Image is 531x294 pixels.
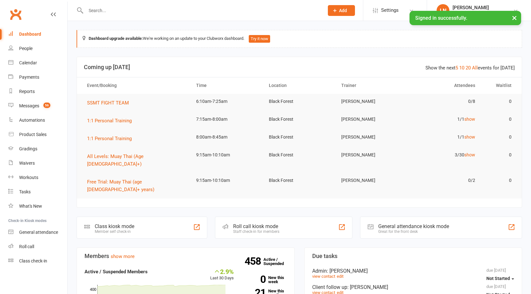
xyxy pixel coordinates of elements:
[337,274,343,279] a: edit
[111,254,135,259] a: show more
[336,147,408,162] td: [PERSON_NAME]
[339,8,347,13] span: Add
[8,113,67,127] a: Automations
[453,11,513,16] div: Southside Muay Thai & Fitness
[472,65,478,71] a: All
[336,77,408,94] th: Trainer
[210,268,234,282] div: Last 30 Days
[8,254,67,268] a: Class kiosk mode
[464,152,475,157] a: show
[481,173,517,188] td: 0
[89,36,143,41] strong: Dashboard upgrade available:
[77,30,522,48] div: We're working on an update to your Clubworx dashboard.
[425,64,515,72] div: Show the next events for [DATE]
[336,173,408,188] td: [PERSON_NAME]
[263,77,336,94] th: Location
[19,244,34,249] div: Roll call
[408,77,481,94] th: Attendees
[8,127,67,142] a: Product Sales
[437,4,449,17] div: LN
[8,142,67,156] a: Gradings
[8,27,67,41] a: Dashboard
[408,147,481,162] td: 3/30
[245,256,263,266] strong: 458
[19,204,42,209] div: What's New
[190,147,263,162] td: 9:15am-10:10am
[263,147,336,162] td: Black Forest
[466,65,471,71] a: 20
[233,229,279,234] div: Staff check-in for members
[19,89,35,94] div: Reports
[312,268,514,274] div: Admin
[8,185,67,199] a: Tasks
[263,173,336,188] td: Black Forest
[263,94,336,109] td: Black Forest
[8,240,67,254] a: Roll call
[453,5,513,11] div: [PERSON_NAME]
[19,118,45,123] div: Automations
[336,130,408,145] td: [PERSON_NAME]
[8,6,24,22] a: Clubworx
[19,146,37,151] div: Gradings
[8,156,67,170] a: Waivers
[481,147,517,162] td: 0
[455,65,458,71] a: 5
[481,112,517,127] td: 0
[95,229,134,234] div: Member self check-in
[243,276,287,284] a: 0New this week
[87,178,185,193] button: Free Trial: Muay Thai (age [DEMOGRAPHIC_DATA]+ years)
[87,136,132,141] span: 1:1 Personal Training
[190,173,263,188] td: 9:15am-10:10am
[19,60,37,65] div: Calendar
[85,253,287,259] h3: Members
[19,75,39,80] div: Payments
[8,84,67,99] a: Reports
[408,130,481,145] td: 1/1
[190,130,263,145] td: 8:00am-8:45am
[464,134,475,140] a: show
[19,175,38,180] div: Workouts
[381,3,399,18] span: Settings
[481,130,517,145] td: 0
[87,135,136,142] button: 1:1 Personal Training
[233,223,279,229] div: Roll call kiosk mode
[486,273,514,284] button: Not Started
[19,46,33,51] div: People
[87,118,132,124] span: 1:1 Personal Training
[43,103,50,108] span: 56
[95,223,134,229] div: Class kiosk mode
[347,284,388,290] span: : [PERSON_NAME]
[210,268,234,275] div: 2.9%
[8,56,67,70] a: Calendar
[87,179,154,192] span: Free Trial: Muay Thai (age [DEMOGRAPHIC_DATA]+ years)
[87,153,185,168] button: All Levels: Muay Thai (Age [DEMOGRAPHIC_DATA]+)
[464,117,475,122] a: show
[8,225,67,240] a: General attendance kiosk mode
[8,199,67,213] a: What's New
[378,223,449,229] div: General attendance kiosk mode
[312,284,514,290] div: Client follow up
[8,70,67,84] a: Payments
[8,170,67,185] a: Workouts
[87,99,133,107] button: SSMT FIGHT TEAM
[87,100,129,106] span: SSMT FIGHT TEAM
[84,6,320,15] input: Search...
[336,94,408,109] td: [PERSON_NAME]
[19,161,35,166] div: Waivers
[19,230,58,235] div: General attendance
[415,15,467,21] span: Signed in successfully.
[19,103,39,108] div: Messages
[190,112,263,127] td: 7:15am-8:00am
[8,99,67,113] a: Messages 56
[87,154,144,167] span: All Levels: Muay Thai (Age [DEMOGRAPHIC_DATA]+)
[408,173,481,188] td: 0/2
[87,117,136,125] button: 1:1 Personal Training
[312,253,514,259] h3: Due tasks
[408,94,481,109] td: 0/8
[19,32,41,37] div: Dashboard
[509,11,520,25] button: ×
[190,94,263,109] td: 6:10am-7:25am
[84,64,515,70] h3: Coming up [DATE]
[263,112,336,127] td: Black Forest
[19,258,47,263] div: Class check-in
